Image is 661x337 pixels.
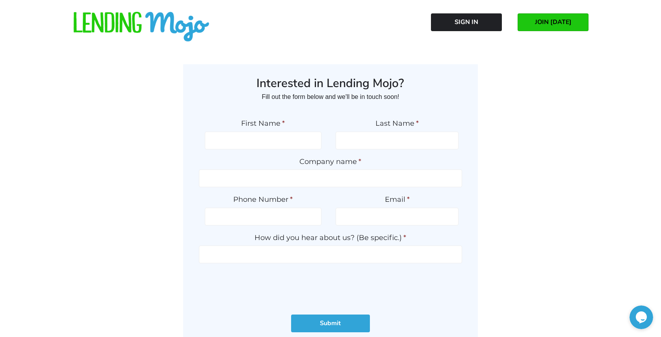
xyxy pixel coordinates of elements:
label: Last Name [336,119,459,128]
label: Email [336,195,459,204]
a: JOIN [DATE] [518,13,589,31]
p: Fill out the form below and we'll be in touch soon! [199,91,462,103]
iframe: reCAPTCHA [271,271,390,302]
img: lm-horizontal-logo [72,12,210,43]
h3: Interested in Lending Mojo? [199,76,462,91]
a: Sign In [431,13,502,31]
label: Company name [199,157,462,166]
span: Sign In [455,19,478,26]
label: Phone Number [205,195,322,204]
span: JOIN [DATE] [535,19,572,26]
label: First Name [205,119,322,128]
iframe: chat widget [629,305,653,329]
input: Submit [291,315,370,332]
label: How did you hear about us? (Be specific.) [199,233,462,242]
